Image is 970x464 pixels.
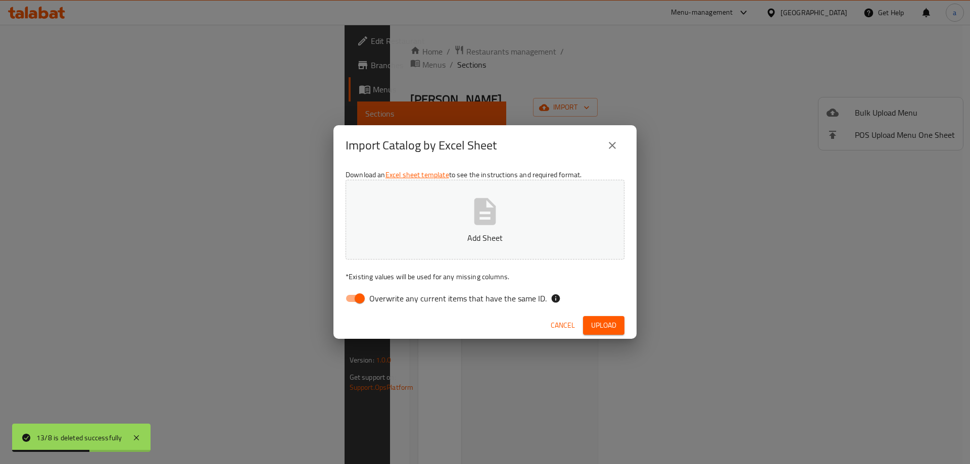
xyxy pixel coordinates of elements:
div: Download an to see the instructions and required format. [333,166,637,312]
svg: If the overwrite option isn't selected, then the items that match an existing ID will be ignored ... [551,293,561,303]
button: Cancel [547,316,579,335]
p: Add Sheet [361,232,609,244]
button: close [600,133,624,158]
span: Cancel [551,319,575,332]
p: Existing values will be used for any missing columns. [346,272,624,282]
button: Add Sheet [346,180,624,260]
div: 13/8 is deleted successfully [36,432,122,443]
h2: Import Catalog by Excel Sheet [346,137,497,153]
span: Upload [591,319,616,332]
span: Overwrite any current items that have the same ID. [369,292,547,304]
button: Upload [583,316,624,335]
a: Excel sheet template [385,168,449,181]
